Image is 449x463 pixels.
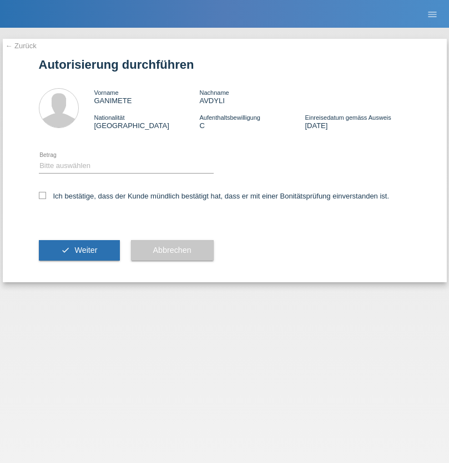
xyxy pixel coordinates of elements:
[94,89,119,96] span: Vorname
[199,113,305,130] div: C
[305,113,410,130] div: [DATE]
[199,88,305,105] div: AVDYLI
[94,114,125,121] span: Nationalität
[305,114,391,121] span: Einreisedatum gemäss Ausweis
[6,42,37,50] a: ← Zurück
[199,114,260,121] span: Aufenthaltsbewilligung
[427,9,438,20] i: menu
[94,113,200,130] div: [GEOGRAPHIC_DATA]
[39,240,120,261] button: check Weiter
[153,246,191,255] span: Abbrechen
[421,11,443,17] a: menu
[39,192,390,200] label: Ich bestätige, dass der Kunde mündlich bestätigt hat, dass er mit einer Bonitätsprüfung einversta...
[131,240,214,261] button: Abbrechen
[39,58,411,72] h1: Autorisierung durchführen
[74,246,97,255] span: Weiter
[61,246,70,255] i: check
[199,89,229,96] span: Nachname
[94,88,200,105] div: GANIMETE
